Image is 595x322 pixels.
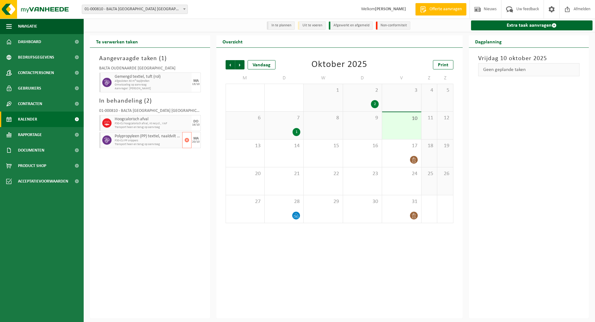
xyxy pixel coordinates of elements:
[376,21,410,30] li: Non-conformiteit
[293,128,300,136] div: 1
[440,87,450,94] span: 5
[437,73,453,84] td: Z
[248,60,275,69] div: Vandaag
[298,21,326,30] li: Uit te voeren
[18,65,54,81] span: Contactpersonen
[425,170,434,177] span: 25
[146,98,150,104] span: 2
[115,117,190,122] span: Hoogcalorisch afval
[229,198,261,205] span: 27
[267,21,295,30] li: In te plannen
[428,6,463,12] span: Offerte aanvragen
[268,198,300,205] span: 28
[440,115,450,121] span: 12
[115,143,181,146] span: Transport heen en terug op aanvraag
[99,109,201,115] div: 01-000810 - BALTA [GEOGRAPHIC_DATA] [GEOGRAPHIC_DATA] - [GEOGRAPHIC_DATA]
[307,143,339,149] span: 15
[226,73,265,84] td: M
[99,96,201,106] h3: In behandeling ( )
[18,174,68,189] span: Acceptatievoorwaarden
[385,87,418,94] span: 3
[346,115,379,121] span: 9
[82,5,187,14] span: 01-000810 - BALTA OUDENAARDE NV - OUDENAARDE
[18,19,37,34] span: Navigatie
[268,143,300,149] span: 14
[229,143,261,149] span: 13
[371,100,379,108] div: 2
[18,81,41,96] span: Gebruikers
[193,79,199,83] div: MA
[385,115,418,122] span: 10
[304,73,343,84] td: W
[18,96,42,112] span: Contracten
[375,7,406,11] strong: [PERSON_NAME]
[192,140,200,143] div: 20/10
[433,60,453,69] a: Print
[90,35,144,47] h2: Te verwerken taken
[226,60,235,69] span: Vorige
[229,170,261,177] span: 20
[99,66,201,73] div: BALTA OUDENAARDE [GEOGRAPHIC_DATA]
[115,134,181,139] span: Polypropyleen (PP) textiel, naaldvilt (vellen / linten)
[382,73,421,84] td: V
[268,115,300,121] span: 7
[438,63,448,68] span: Print
[425,115,434,121] span: 11
[192,123,200,126] div: 16/10
[18,158,46,174] span: Product Shop
[216,35,249,47] h2: Overzicht
[115,74,190,79] span: Gemengd textiel, tuft (rol)
[115,87,190,90] span: Aanvrager: [PERSON_NAME]
[18,143,44,158] span: Documenten
[161,55,165,62] span: 1
[115,79,190,83] span: Afgesloten 30 m³ tapijtrollen
[471,20,593,30] a: Extra taak aanvragen
[3,308,104,322] iframe: chat widget
[115,126,190,129] span: Transport heen en terug op aanvraag
[346,198,379,205] span: 30
[192,83,200,86] div: 13/10
[18,50,54,65] span: Bedrijfsgegevens
[346,170,379,177] span: 23
[18,127,42,143] span: Rapportage
[82,5,188,14] span: 01-000810 - BALTA OUDENAARDE NV - OUDENAARDE
[385,143,418,149] span: 17
[115,122,190,126] span: P30-CU hoogcalorisch afval, nt recycl., VAF
[421,73,437,84] td: Z
[311,60,367,69] div: Oktober 2025
[265,73,304,84] td: D
[18,112,37,127] span: Kalender
[193,120,198,123] div: DO
[235,60,245,69] span: Volgende
[307,170,339,177] span: 22
[329,21,373,30] li: Afgewerkt en afgemeld
[115,83,190,87] span: Omwisseling op aanvraag
[469,35,508,47] h2: Dagplanning
[425,87,434,94] span: 4
[346,87,379,94] span: 2
[385,170,418,177] span: 24
[193,137,199,140] div: MA
[99,54,201,63] h3: Aangevraagde taken ( )
[346,143,379,149] span: 16
[307,87,339,94] span: 1
[425,143,434,149] span: 18
[229,115,261,121] span: 6
[440,170,450,177] span: 26
[115,139,181,143] span: P30-CU PP snippers
[343,73,382,84] td: D
[478,54,580,63] h3: Vrijdag 10 oktober 2025
[415,3,466,15] a: Offerte aanvragen
[18,34,41,50] span: Dashboard
[440,143,450,149] span: 19
[307,198,339,205] span: 29
[268,170,300,177] span: 21
[385,198,418,205] span: 31
[478,63,580,76] div: Geen geplande taken
[307,115,339,121] span: 8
